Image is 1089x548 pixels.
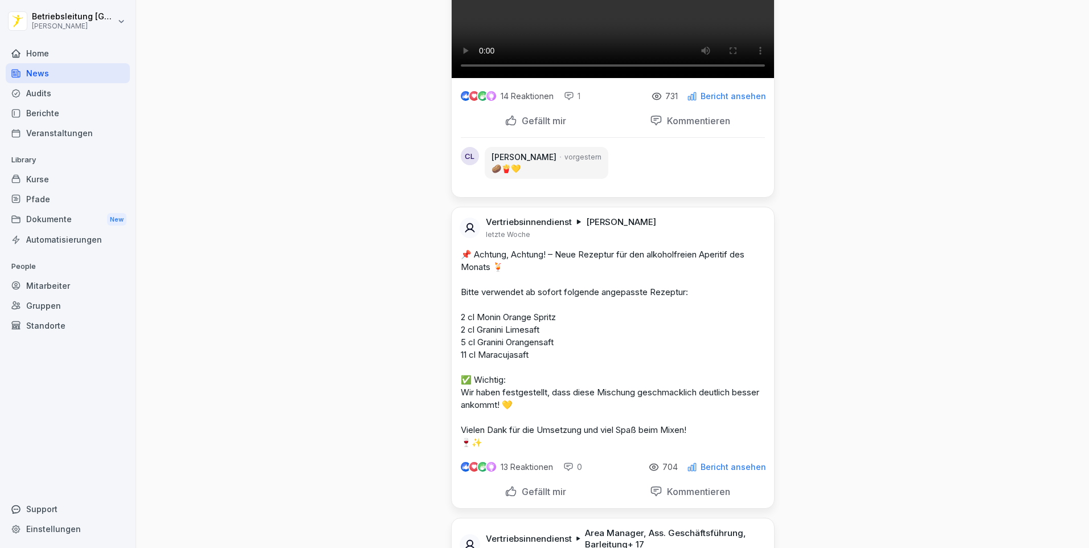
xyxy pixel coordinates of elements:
[6,189,130,209] a: Pfade
[492,163,601,174] p: 🥔🍟💛
[6,257,130,276] p: People
[564,91,580,102] div: 1
[461,92,470,101] img: like
[6,209,130,230] a: DokumenteNew
[564,152,601,162] p: vorgestern
[461,463,470,472] img: like
[517,115,566,126] p: Gefällt mir
[6,151,130,169] p: Library
[470,92,478,100] img: love
[517,486,566,497] p: Gefällt mir
[6,83,130,103] a: Audits
[32,22,115,30] p: [PERSON_NAME]
[486,216,572,228] p: Vertriebsinnendienst
[662,115,730,126] p: Kommentieren
[461,147,479,165] div: CL
[6,519,130,539] a: Einstellungen
[6,169,130,189] a: Kurse
[470,463,478,471] img: love
[461,248,765,449] p: 📌 Achtung, Achtung! – Neue Rezeptur für den alkoholfreien Aperitif des Monats 🍹 Bitte verwendet a...
[6,103,130,123] a: Berichte
[6,499,130,519] div: Support
[6,276,130,296] a: Mitarbeiter
[6,43,130,63] a: Home
[6,230,130,250] a: Automatisierungen
[6,123,130,143] a: Veranstaltungen
[665,92,678,101] p: 731
[486,91,496,101] img: inspiring
[501,92,554,101] p: 14 Reaktionen
[662,463,678,472] p: 704
[6,296,130,316] a: Gruppen
[6,316,130,336] a: Standorte
[6,209,130,230] div: Dokumente
[701,92,766,101] p: Bericht ansehen
[662,486,730,497] p: Kommentieren
[563,461,582,473] div: 0
[32,12,115,22] p: Betriebsleitung [GEOGRAPHIC_DATA]
[107,213,126,226] div: New
[478,462,488,472] img: celebrate
[492,152,556,163] p: [PERSON_NAME]
[586,216,656,228] p: [PERSON_NAME]
[701,463,766,472] p: Bericht ansehen
[478,91,488,101] img: celebrate
[486,533,572,545] p: Vertriebsinnendienst
[486,230,530,239] p: letzte Woche
[501,463,553,472] p: 13 Reaktionen
[486,462,496,472] img: inspiring
[6,63,130,83] a: News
